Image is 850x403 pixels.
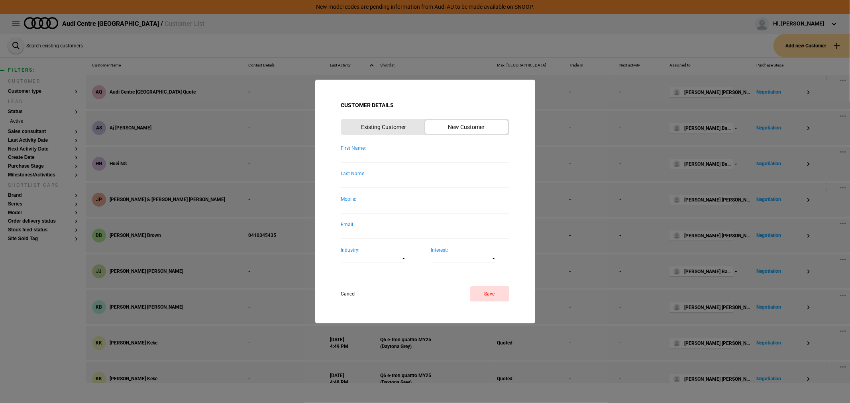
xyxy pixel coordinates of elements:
[341,286,370,301] button: Cancel
[470,286,509,301] button: Save
[341,196,509,203] div: Mobile:
[341,247,419,254] div: Industry:
[341,170,509,177] div: Last Name:
[431,247,509,254] div: Interest:
[431,253,495,262] button: Interest:
[341,145,509,152] div: First Name:
[341,102,509,110] div: Customer Details
[425,120,508,134] button: New Customer
[341,203,509,213] input: Mobile:
[341,221,509,228] div: Email:
[341,228,509,239] input: Email:
[341,177,509,188] input: Last Name:
[341,152,509,162] input: First Name:
[342,120,425,134] button: Existing Customer
[341,253,405,262] button: Industry:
